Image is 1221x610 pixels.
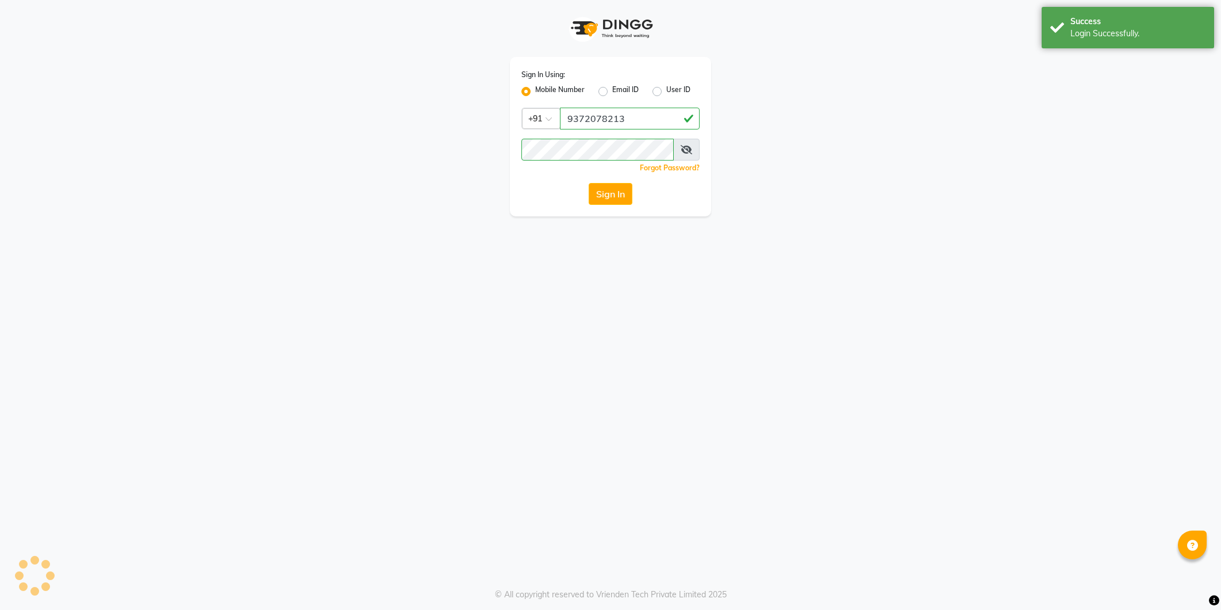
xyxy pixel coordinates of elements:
[521,139,674,161] input: Username
[612,85,639,98] label: Email ID
[1070,16,1205,28] div: Success
[1173,564,1210,598] iframe: chat widget
[666,85,690,98] label: User ID
[565,12,656,45] img: logo1.svg
[521,70,565,80] label: Sign In Using:
[1070,28,1205,40] div: Login Successfully.
[560,108,700,129] input: Username
[535,85,585,98] label: Mobile Number
[640,163,700,172] a: Forgot Password?
[589,183,632,205] button: Sign In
